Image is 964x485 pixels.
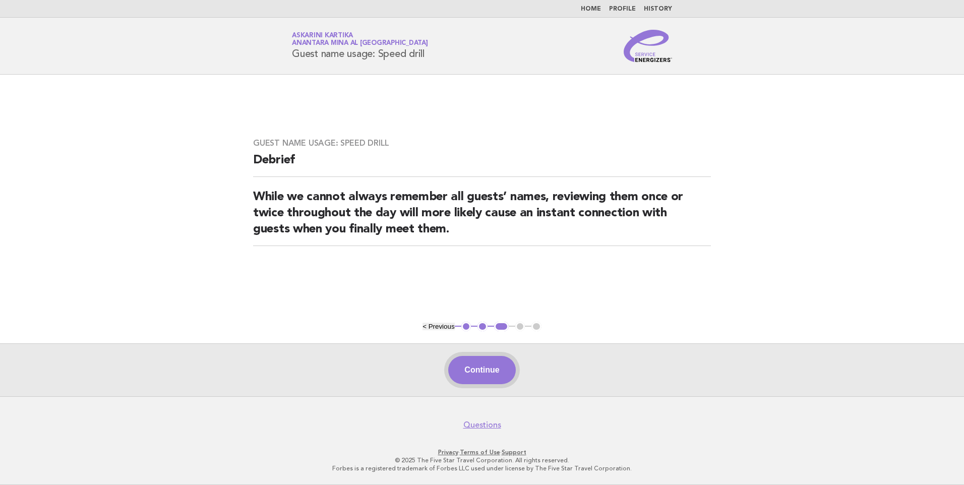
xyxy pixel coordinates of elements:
button: < Previous [423,323,454,330]
button: 1 [461,322,471,332]
span: Anantara Mina al [GEOGRAPHIC_DATA] [292,40,428,47]
a: Support [502,449,526,456]
a: Privacy [438,449,458,456]
a: Terms of Use [460,449,500,456]
img: Service Energizers [624,30,672,62]
p: Forbes is a registered trademark of Forbes LLC used under license by The Five Star Travel Corpora... [173,464,791,472]
button: Continue [448,356,515,384]
button: 2 [477,322,488,332]
p: © 2025 The Five Star Travel Corporation. All rights reserved. [173,456,791,464]
p: · · [173,448,791,456]
a: Questions [463,420,501,430]
a: Askarini KartikaAnantara Mina al [GEOGRAPHIC_DATA] [292,32,428,46]
a: Profile [609,6,636,12]
button: 3 [494,322,509,332]
a: Home [581,6,601,12]
h2: Debrief [253,152,711,177]
h1: Guest name usage: Speed drill [292,33,428,59]
h3: Guest name usage: Speed drill [253,138,711,148]
a: History [644,6,672,12]
h2: While we cannot always remember all guests’ names, reviewing them once or twice throughout the da... [253,189,711,246]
